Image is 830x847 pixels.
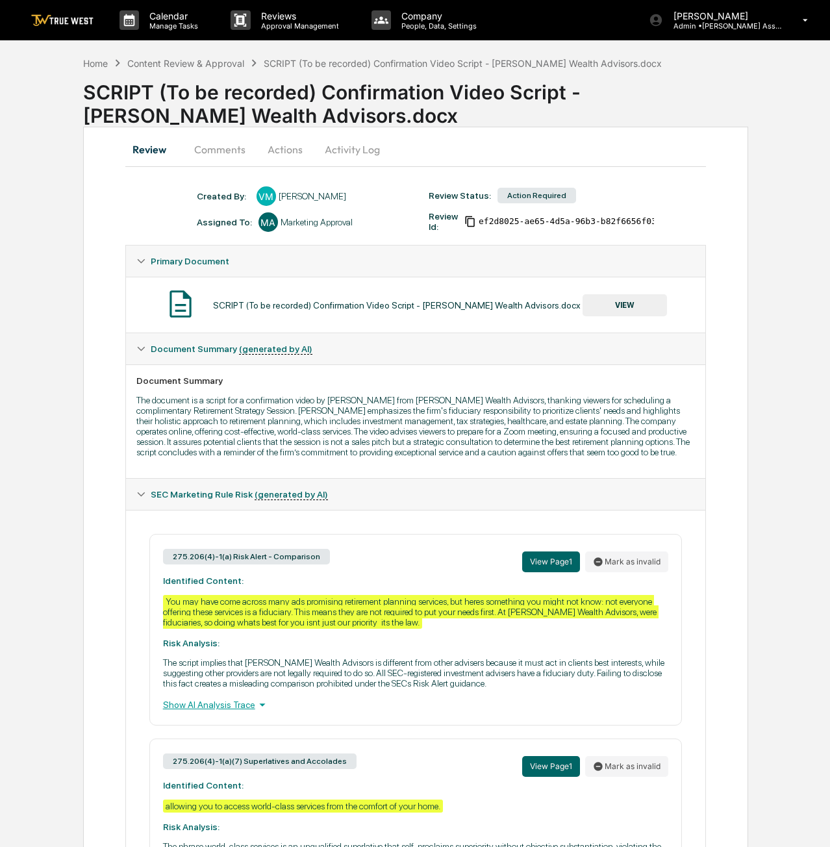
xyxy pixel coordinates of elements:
[126,364,706,478] div: Document Summary (generated by AI)
[163,822,220,832] strong: Risk Analysis:
[239,344,312,355] u: (generated by AI)
[151,489,328,499] span: SEC Marketing Rule Risk
[184,134,256,165] button: Comments
[136,395,696,457] p: The document is a script for a confirmation video by [PERSON_NAME] from [PERSON_NAME] Wealth Advi...
[497,188,576,203] div: Action Required
[264,58,662,69] div: SCRIPT (To be recorded) Confirmation Video Script - [PERSON_NAME] Wealth Advisors.docx
[163,657,669,689] p: The script implies that [PERSON_NAME] Wealth Advisors is different from other advisers because it...
[251,10,346,21] p: Reviews
[163,753,357,769] div: 275.206(4)-1(a)(7) Superlatives and Accolades
[255,489,328,500] u: (generated by AI)
[583,294,667,316] button: VIEW
[258,212,278,232] div: MA
[164,288,197,320] img: Document Icon
[163,549,330,564] div: 275.206(4)-1(a) Risk Alert - Comparison
[279,191,346,201] div: [PERSON_NAME]
[197,191,250,201] div: Created By: ‎ ‎
[163,575,244,586] strong: Identified Content:
[139,21,205,31] p: Manage Tasks
[83,70,830,127] div: SCRIPT (To be recorded) Confirmation Video Script - [PERSON_NAME] Wealth Advisors.docx
[663,10,784,21] p: [PERSON_NAME]
[126,479,706,510] div: SEC Marketing Rule Risk (generated by AI)
[479,216,662,227] span: ef2d8025-ae65-4d5a-96b3-b82f6656f03b
[83,58,108,69] div: Home
[151,256,229,266] span: Primary Document
[163,638,220,648] strong: Risk Analysis:
[125,134,184,165] button: Review
[429,190,491,201] div: Review Status:
[163,780,244,790] strong: Identified Content:
[391,10,483,21] p: Company
[251,21,346,31] p: Approval Management
[163,698,669,712] div: Show AI Analysis Trace
[213,300,581,310] div: SCRIPT (To be recorded) Confirmation Video Script - [PERSON_NAME] Wealth Advisors.docx
[257,186,276,206] div: VM
[585,756,668,777] button: Mark as invalid
[139,10,205,21] p: Calendar
[281,217,353,227] div: Marketing Approval
[126,277,706,333] div: Primary Document
[256,134,314,165] button: Actions
[314,134,390,165] button: Activity Log
[522,551,580,572] button: View Page1
[136,375,696,386] div: Document Summary
[585,551,668,572] button: Mark as invalid
[127,58,244,69] div: Content Review & Approval
[663,21,784,31] p: Admin • [PERSON_NAME] Asset Management
[464,216,476,227] span: Copy Id
[163,595,659,629] div: You may have come across many ads promising retirement planning services, but heres something you...
[429,211,458,232] div: Review Id:
[197,217,252,227] div: Assigned To:
[31,14,94,27] img: logo
[126,246,706,277] div: Primary Document
[125,134,707,165] div: secondary tabs example
[151,344,312,354] span: Document Summary
[126,333,706,364] div: Document Summary (generated by AI)
[391,21,483,31] p: People, Data, Settings
[163,800,443,813] div: allowing you to access world-class services from the comfort of your home.
[522,756,580,777] button: View Page1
